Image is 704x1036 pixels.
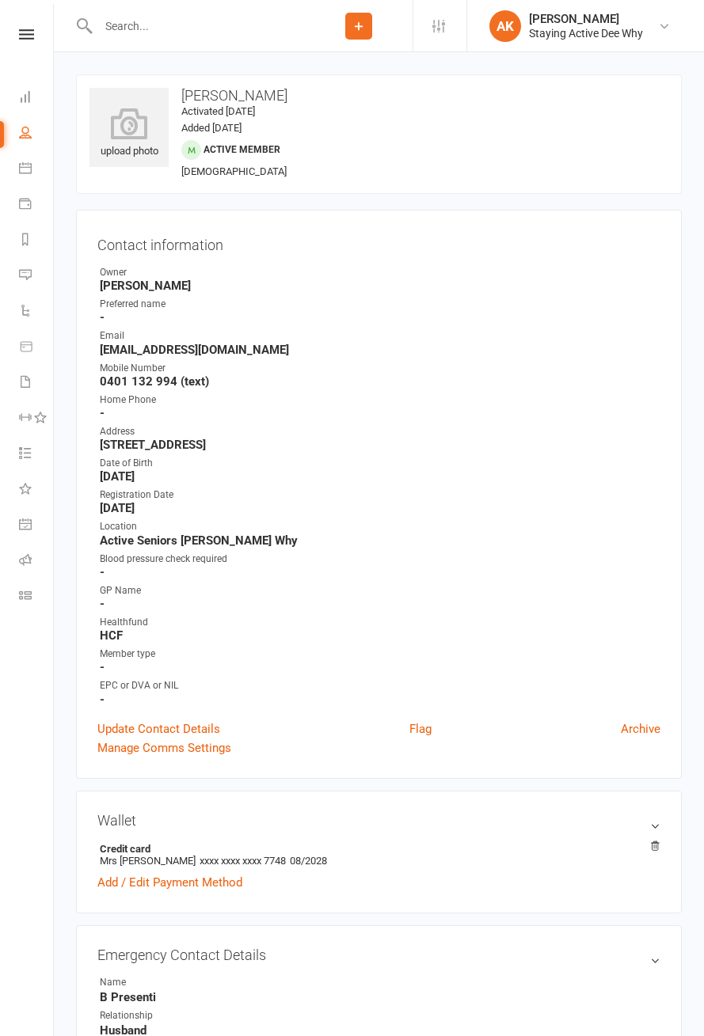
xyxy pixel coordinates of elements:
[621,719,660,738] a: Archive
[19,223,55,259] a: Reports
[100,488,660,503] div: Registration Date
[100,660,660,674] strong: -
[19,116,55,152] a: People
[529,26,643,40] div: Staying Active Dee Why
[100,469,660,484] strong: [DATE]
[97,719,220,738] a: Update Contact Details
[100,406,660,420] strong: -
[19,81,55,116] a: Dashboard
[100,519,660,534] div: Location
[97,812,660,829] h3: Wallet
[100,310,660,324] strong: -
[100,990,660,1004] strong: B Presenti
[100,597,660,611] strong: -
[100,647,660,662] div: Member type
[204,144,280,155] span: Active member
[100,328,660,343] div: Email
[409,719,432,738] a: Flag
[181,165,287,177] span: [DEMOGRAPHIC_DATA]
[19,472,55,508] a: What's New
[97,947,660,963] h3: Emergency Contact Details
[100,501,660,515] strong: [DATE]
[19,152,55,188] a: Calendar
[100,438,660,452] strong: [STREET_ADDRESS]
[290,855,327,867] span: 08/2028
[100,552,660,567] div: Blood pressure check required
[97,231,660,253] h3: Contact information
[19,188,55,223] a: Payments
[100,265,660,280] div: Owner
[19,579,55,615] a: Class kiosk mode
[100,279,660,293] strong: [PERSON_NAME]
[100,975,230,990] div: Name
[529,12,643,26] div: [PERSON_NAME]
[100,628,660,643] strong: HCF
[89,108,169,160] div: upload photo
[200,855,286,867] span: xxxx xxxx xxxx 7748
[100,1008,230,1023] div: Relationship
[93,15,305,37] input: Search...
[89,88,668,104] h3: [PERSON_NAME]
[100,424,660,439] div: Address
[100,361,660,376] div: Mobile Number
[489,10,521,42] div: AK
[100,678,660,693] div: EPC or DVA or NIL
[97,873,242,892] a: Add / Edit Payment Method
[19,508,55,544] a: General attendance kiosk mode
[97,841,660,869] li: Mrs [PERSON_NAME]
[100,565,660,579] strong: -
[100,297,660,312] div: Preferred name
[181,122,242,134] time: Added [DATE]
[100,693,660,707] strong: -
[100,343,660,357] strong: [EMAIL_ADDRESS][DOMAIN_NAME]
[100,393,660,408] div: Home Phone
[100,843,653,855] strong: Credit card
[19,544,55,579] a: Roll call kiosk mode
[181,105,255,117] time: Activated [DATE]
[100,615,660,630] div: Healthfund
[100,533,660,548] strong: Active Seniors [PERSON_NAME] Why
[100,456,660,471] div: Date of Birth
[100,583,660,598] div: GP Name
[100,374,660,389] strong: 0401 132 994 (text)
[97,738,231,757] a: Manage Comms Settings
[19,330,55,366] a: Product Sales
